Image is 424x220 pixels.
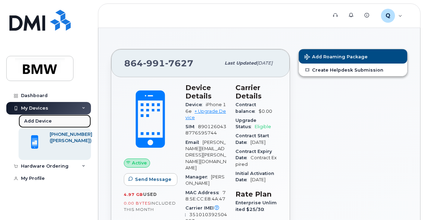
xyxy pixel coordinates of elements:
span: Carrier IMEI [185,205,221,217]
a: + Upgrade Device [185,109,226,120]
span: 991 [143,58,165,68]
span: $0.00 [259,109,272,114]
button: Send Message [124,173,177,186]
span: [PERSON_NAME][EMAIL_ADDRESS][PERSON_NAME][DOMAIN_NAME] [185,140,226,170]
iframe: Messenger Launcher [394,190,419,215]
span: 4.97 GB [124,192,143,197]
span: Device [185,102,206,107]
span: 7627 [165,58,193,68]
span: Enterprise Unlimited $25/30 [235,200,277,212]
span: Contract Expiry Date [235,149,272,160]
span: Add Roaming Package [304,54,368,61]
span: Contract Expired [235,155,277,167]
span: Last updated [225,60,257,66]
span: Email [185,140,203,145]
span: Manager [185,174,211,179]
span: [DATE] [257,60,273,66]
span: iPhone 16e [185,102,226,113]
span: Initial Activation Date [235,171,274,182]
span: [DATE] [250,140,266,145]
button: Add Roaming Package [299,49,407,64]
span: 8901260438776595744 [185,124,226,135]
a: Create Helpdesk Submission [299,64,407,76]
span: Upgrade Status [235,118,256,129]
span: Eligible [255,124,271,129]
span: Active [132,160,147,166]
span: Contract balance [235,102,259,113]
span: [DATE] [250,177,266,182]
span: Contract Start Date [235,133,269,145]
span: used [143,192,157,197]
span: Send Message [135,176,171,183]
span: 78:5E:CC:E8:4A:47 [185,190,226,201]
h3: Rate Plan [235,190,277,198]
h3: Device Details [185,83,227,100]
span: 864 [124,58,193,68]
span: MAC Address [185,190,222,195]
span: 0.00 Bytes [124,201,150,206]
h3: Carrier Details [235,83,277,100]
span: SIM [185,124,198,129]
